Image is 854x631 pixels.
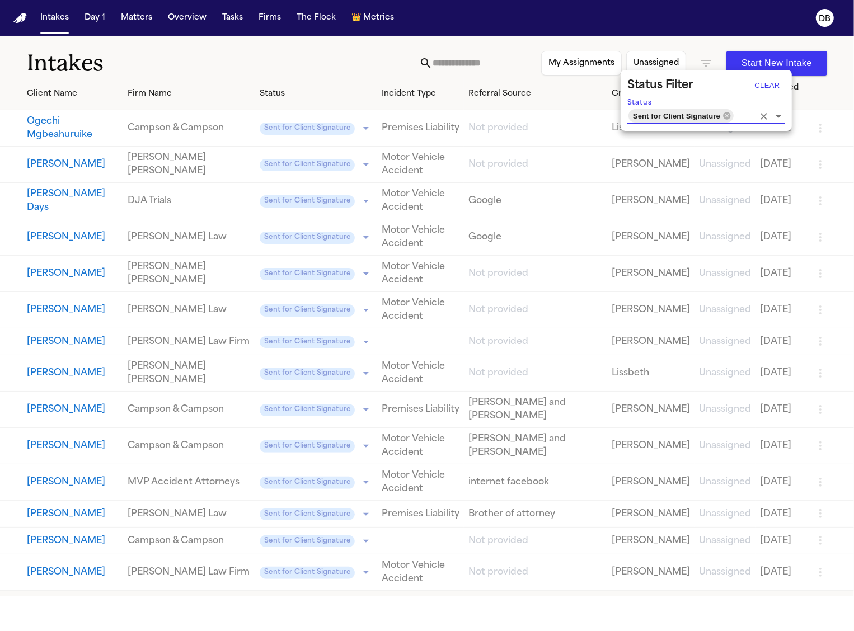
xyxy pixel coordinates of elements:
button: Clear [749,77,785,95]
div: Sent for Client Signature [628,109,734,123]
button: Open [771,109,786,124]
span: Sent for Client Signature [628,110,725,123]
h2: Status Filter [627,77,693,95]
label: Status [627,98,652,108]
button: Clear [756,109,772,124]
